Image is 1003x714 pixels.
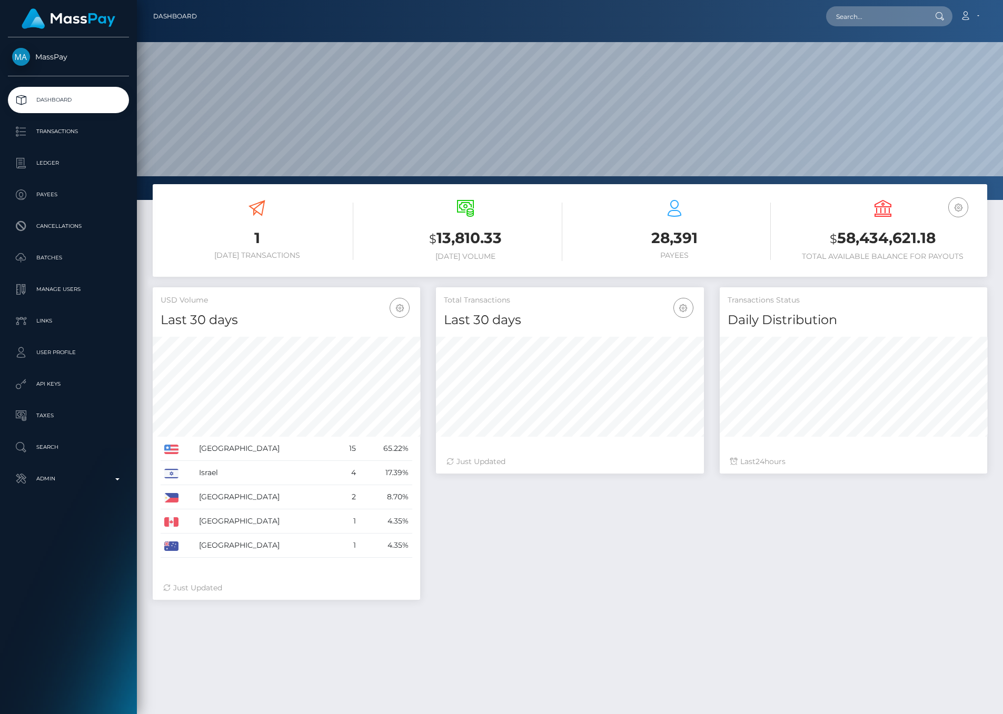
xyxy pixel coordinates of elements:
p: Admin [12,471,125,487]
a: Links [8,308,129,334]
td: 4.35% [360,534,412,558]
h5: Transactions Status [728,295,979,306]
h4: Last 30 days [161,311,412,329]
p: Links [12,313,125,329]
a: API Keys [8,371,129,397]
div: Just Updated [446,456,693,467]
p: Ledger [12,155,125,171]
p: Payees [12,187,125,203]
a: Cancellations [8,213,129,239]
p: Cancellations [12,218,125,234]
img: PH.png [164,493,178,502]
td: 1 [337,534,360,558]
td: 4 [337,461,360,485]
a: Dashboard [153,5,197,27]
a: User Profile [8,339,129,366]
h3: 13,810.33 [369,228,562,249]
small: $ [429,232,436,246]
input: Search... [826,6,925,26]
p: Transactions [12,124,125,139]
h6: [DATE] Transactions [161,251,353,260]
td: 4.35% [360,509,412,534]
p: Dashboard [12,92,125,108]
img: US.png [164,445,178,454]
a: Admin [8,466,129,492]
img: MassPay Logo [22,8,115,29]
p: Manage Users [12,281,125,297]
a: Search [8,434,129,460]
td: 17.39% [360,461,412,485]
h4: Last 30 days [444,311,696,329]
a: Ledger [8,150,129,176]
td: [GEOGRAPHIC_DATA] [195,534,337,558]
h4: Daily Distribution [728,311,979,329]
p: Batches [12,250,125,266]
span: 24 [756,457,764,466]
div: Just Updated [163,582,410,594]
a: Taxes [8,403,129,429]
h6: Total Available Balance for Payouts [787,252,979,261]
h6: [DATE] Volume [369,252,562,261]
td: 65.22% [360,437,412,461]
td: Israel [195,461,337,485]
img: IL.png [164,469,178,478]
h3: 58,434,621.18 [787,228,979,249]
td: 8.70% [360,485,412,509]
h5: Total Transactions [444,295,696,306]
div: Last hours [730,456,977,467]
td: 2 [337,485,360,509]
h3: 28,391 [578,228,771,248]
img: AU.png [164,541,178,551]
a: Transactions [8,118,129,145]
td: [GEOGRAPHIC_DATA] [195,437,337,461]
span: MassPay [8,52,129,62]
td: 1 [337,509,360,534]
a: Manage Users [8,276,129,303]
p: User Profile [12,345,125,360]
h5: USD Volume [161,295,412,306]
p: Taxes [12,408,125,424]
a: Payees [8,182,129,208]
img: CA.png [164,517,178,527]
td: 15 [337,437,360,461]
a: Dashboard [8,87,129,113]
h6: Payees [578,251,771,260]
h3: 1 [161,228,353,248]
p: Search [12,439,125,455]
img: MassPay [12,48,30,66]
small: $ [830,232,837,246]
td: [GEOGRAPHIC_DATA] [195,509,337,534]
td: [GEOGRAPHIC_DATA] [195,485,337,509]
p: API Keys [12,376,125,392]
a: Batches [8,245,129,271]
